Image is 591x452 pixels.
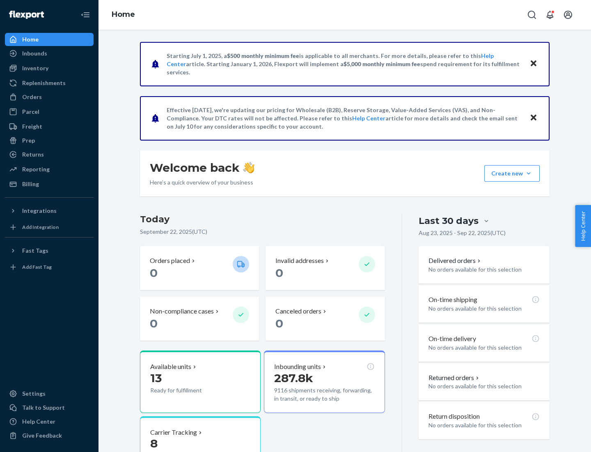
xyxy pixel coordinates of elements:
[22,122,42,131] div: Freight
[266,297,385,341] button: Canceled orders 0
[22,417,55,426] div: Help Center
[428,373,481,383] button: Returned orders
[560,7,576,23] button: Open account menu
[150,178,254,187] p: Here’s a quick overview of your business
[22,263,52,270] div: Add Fast Tag
[5,47,94,60] a: Inbounds
[22,224,59,231] div: Add Integration
[528,112,539,124] button: Close
[150,316,158,330] span: 0
[264,351,385,413] button: Inbounding units287.8k9116 shipments receiving, forwarding, in transit, or ready to ship
[22,136,35,145] div: Prep
[5,178,94,191] a: Billing
[22,64,48,72] div: Inventory
[5,62,94,75] a: Inventory
[5,90,94,104] a: Orders
[22,404,65,412] div: Talk to Support
[22,49,47,58] div: Inbounds
[5,134,94,147] a: Prep
[542,7,558,23] button: Open notifications
[5,148,94,161] a: Returns
[150,266,158,280] span: 0
[274,386,374,403] p: 9116 shipments receiving, forwarding, in transit, or ready to ship
[575,205,591,247] button: Help Center
[5,163,94,176] a: Reporting
[5,261,94,274] a: Add Fast Tag
[5,76,94,90] a: Replenishments
[22,207,57,215] div: Integrations
[22,180,39,188] div: Billing
[227,52,299,59] span: $500 monthly minimum fee
[150,386,226,394] p: Ready for fulfillment
[352,115,385,122] a: Help Center
[275,256,324,265] p: Invalid addresses
[167,106,522,131] p: Effective [DATE], we're updating our pricing for Wholesale (B2B), Reserve Storage, Value-Added Se...
[140,228,385,236] p: September 22, 2025 ( UTC )
[419,214,479,227] div: Last 30 days
[428,256,482,265] button: Delivered orders
[428,382,540,390] p: No orders available for this selection
[275,266,283,280] span: 0
[150,428,197,437] p: Carrier Tracking
[275,316,283,330] span: 0
[344,60,420,67] span: $5,000 monthly minimum fee
[428,304,540,313] p: No orders available for this selection
[266,246,385,290] button: Invalid addresses 0
[5,204,94,217] button: Integrations
[22,108,39,116] div: Parcel
[150,362,191,371] p: Available units
[150,371,162,385] span: 13
[528,58,539,70] button: Close
[150,256,190,265] p: Orders placed
[5,415,94,428] a: Help Center
[150,160,254,175] h1: Welcome back
[428,344,540,352] p: No orders available for this selection
[275,307,321,316] p: Canceled orders
[140,351,261,413] button: Available units13Ready for fulfillment
[274,362,321,371] p: Inbounding units
[274,371,313,385] span: 287.8k
[243,162,254,173] img: hand-wave emoji
[140,246,259,290] button: Orders placed 0
[22,150,44,159] div: Returns
[140,213,385,226] h3: Today
[5,105,94,118] a: Parcel
[5,221,94,234] a: Add Integration
[22,431,62,440] div: Give Feedback
[5,401,94,414] a: Talk to Support
[428,295,477,304] p: On-time shipping
[428,334,476,344] p: On-time delivery
[22,93,42,101] div: Orders
[5,244,94,257] button: Fast Tags
[5,387,94,400] a: Settings
[5,33,94,46] a: Home
[419,229,506,237] p: Aug 23, 2025 - Sep 22, 2025 ( UTC )
[150,436,158,450] span: 8
[77,7,94,23] button: Close Navigation
[484,165,540,182] button: Create new
[22,165,50,173] div: Reporting
[428,412,480,421] p: Return disposition
[140,297,259,341] button: Non-compliance cases 0
[105,3,142,27] ol: breadcrumbs
[5,429,94,442] button: Give Feedback
[9,11,44,19] img: Flexport logo
[428,265,540,274] p: No orders available for this selection
[22,390,46,398] div: Settings
[22,35,39,44] div: Home
[22,247,48,255] div: Fast Tags
[524,7,540,23] button: Open Search Box
[167,52,522,76] p: Starting July 1, 2025, a is applicable to all merchants. For more details, please refer to this a...
[150,307,214,316] p: Non-compliance cases
[112,10,135,19] a: Home
[5,120,94,133] a: Freight
[428,421,540,429] p: No orders available for this selection
[22,79,66,87] div: Replenishments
